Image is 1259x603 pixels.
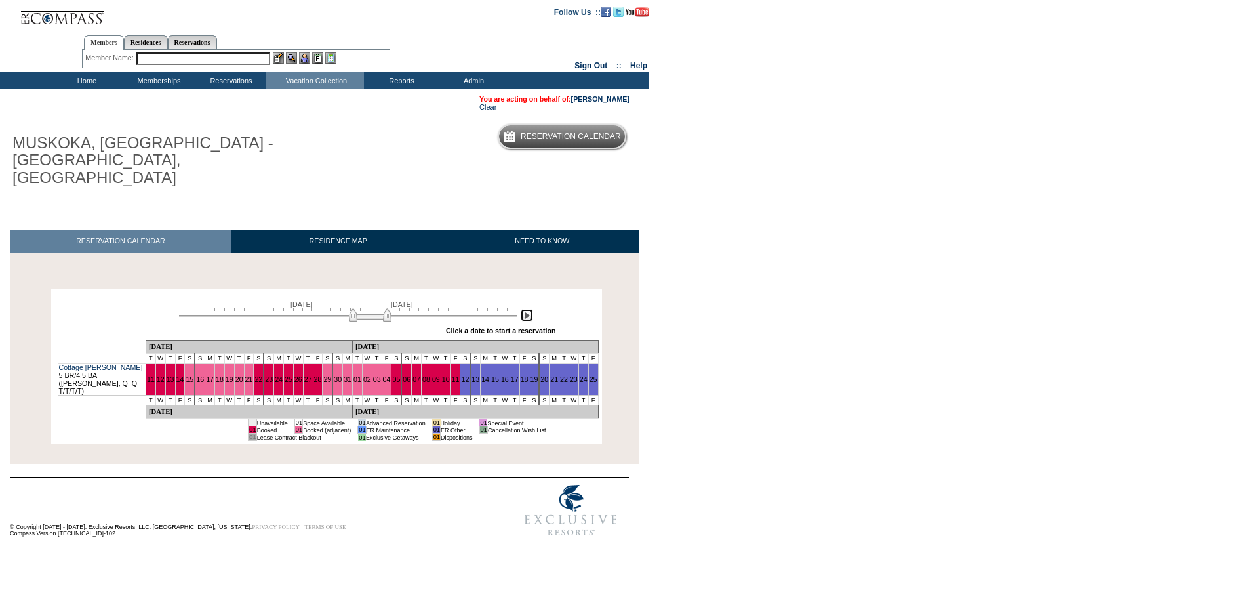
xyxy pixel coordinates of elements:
[146,354,155,364] td: T
[286,52,297,64] img: View
[422,396,431,405] td: T
[511,375,519,383] a: 17
[471,375,479,383] a: 13
[500,354,510,364] td: W
[59,364,143,371] a: Cottage [PERSON_NAME]
[358,419,366,426] td: 01
[155,396,165,405] td: W
[550,375,558,383] a: 21
[216,375,224,383] a: 18
[512,478,629,543] img: Exclusive Resorts
[626,7,649,17] img: Subscribe to our YouTube Channel
[254,354,264,364] td: S
[303,396,313,405] td: T
[461,375,469,383] a: 12
[570,375,578,383] a: 23
[490,354,500,364] td: T
[121,72,193,89] td: Memberships
[550,354,559,364] td: M
[343,396,353,405] td: M
[450,354,460,364] td: F
[273,52,284,64] img: b_edit.gif
[401,354,411,364] td: S
[450,396,460,405] td: F
[265,375,273,383] a: 23
[165,396,175,405] td: T
[460,354,470,364] td: S
[590,375,597,383] a: 25
[569,396,578,405] td: W
[314,375,322,383] a: 28
[580,375,588,383] a: 24
[303,354,313,364] td: T
[529,354,539,364] td: S
[559,396,569,405] td: T
[441,396,450,405] td: T
[601,7,611,17] img: Become our fan on Facebook
[84,35,124,50] a: Members
[432,426,440,434] td: 01
[303,419,351,426] td: Space Available
[391,354,401,364] td: S
[58,364,146,396] td: 5 BR/4.5 BA ([PERSON_NAME], Q, Q, T/T/T/T)
[353,396,363,405] td: T
[521,375,529,383] a: 18
[254,396,264,405] td: S
[362,354,372,364] td: W
[176,375,184,383] a: 14
[358,434,366,441] td: 01
[284,354,294,364] td: T
[391,301,413,308] span: [DATE]
[626,7,649,15] a: Subscribe to our YouTube Channel
[165,354,175,364] td: T
[412,396,422,405] td: M
[372,354,382,364] td: T
[175,396,185,405] td: F
[294,419,302,426] td: 01
[254,375,262,383] a: 22
[167,375,174,383] a: 13
[245,375,253,383] a: 21
[490,396,500,405] td: T
[313,354,323,364] td: F
[470,354,480,364] td: S
[432,434,440,441] td: 01
[574,61,607,70] a: Sign Out
[445,230,639,253] a: NEED TO KNOW
[124,35,168,49] a: Residences
[569,354,578,364] td: W
[539,354,549,364] td: S
[264,396,273,405] td: S
[313,396,323,405] td: F
[293,396,303,405] td: W
[323,354,332,364] td: S
[290,301,313,308] span: [DATE]
[521,133,621,141] h5: Reservation Calendar
[249,419,256,426] td: 01
[325,52,336,64] img: b_calculator.gif
[323,396,332,405] td: S
[481,396,490,405] td: M
[578,354,588,364] td: T
[299,52,310,64] img: Impersonate
[304,375,312,383] a: 27
[470,396,480,405] td: S
[235,375,243,383] a: 20
[234,354,244,364] td: T
[363,375,371,383] a: 02
[392,375,400,383] a: 05
[540,375,548,383] a: 20
[186,375,193,383] a: 15
[510,396,519,405] td: T
[294,375,302,383] a: 26
[10,479,469,544] td: © Copyright [DATE] - [DATE]. Exclusive Resorts, LLC. [GEOGRAPHIC_DATA], [US_STATE]. Compass Versi...
[560,375,568,383] a: 22
[155,354,165,364] td: W
[249,426,256,434] td: 01
[185,396,195,405] td: S
[554,7,601,17] td: Follow Us ::
[274,354,284,364] td: M
[49,72,121,89] td: Home
[353,375,361,383] a: 01
[163,309,175,322] img: Previous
